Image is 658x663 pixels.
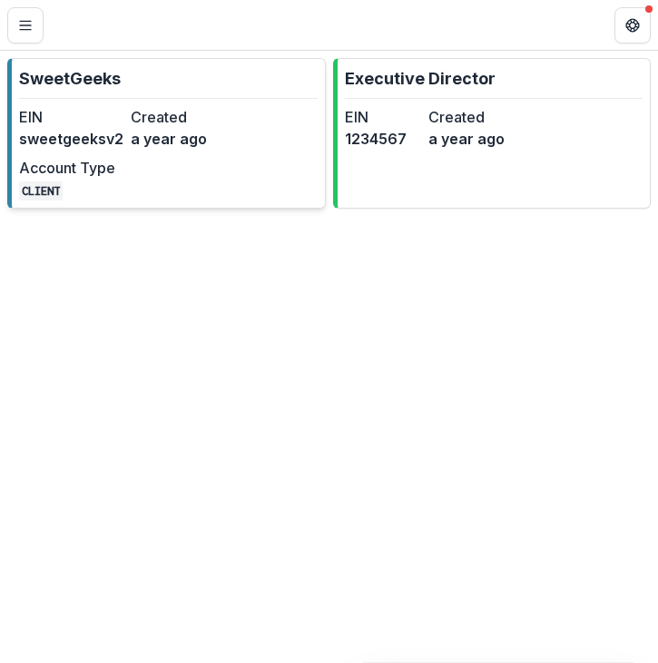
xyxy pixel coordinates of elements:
p: Executive Director [345,66,496,91]
dd: a year ago [131,128,235,150]
dt: Account Type [19,157,123,179]
button: Toggle Menu [7,7,44,44]
dt: EIN [19,106,123,128]
dd: sweetgeeksv2 [19,128,123,150]
dt: Created [428,106,505,128]
p: SweetGeeks [19,66,121,91]
dt: Created [131,106,235,128]
button: Get Help [614,7,651,44]
a: Executive DirectorEIN1234567Createda year ago [333,58,652,209]
code: CLIENT [19,181,63,200]
dd: a year ago [428,128,505,150]
dt: EIN [345,106,421,128]
a: SweetGeeksEINsweetgeeksv2Createda year agoAccount TypeCLIENT [7,58,326,209]
dd: 1234567 [345,128,421,150]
